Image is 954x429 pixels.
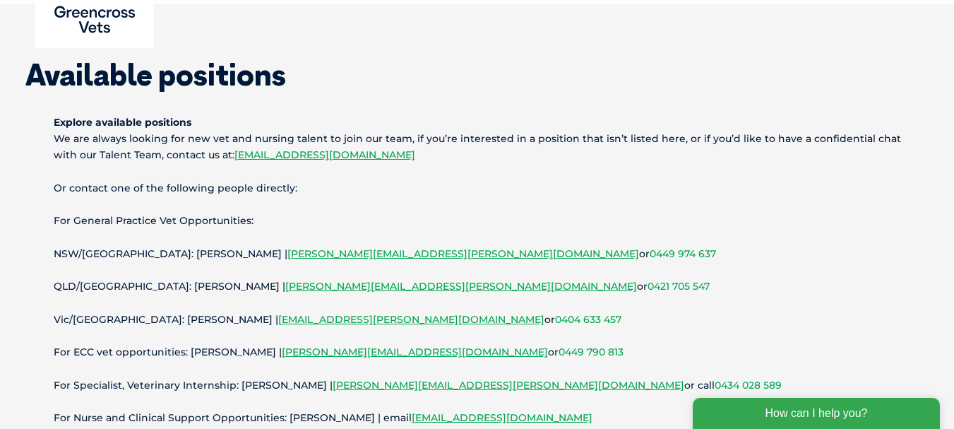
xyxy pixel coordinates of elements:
p: For General Practice Vet Opportunities: [54,213,901,229]
p: For ECC vet opportunities: [PERSON_NAME] | or [54,344,901,360]
a: 0449 790 813 [559,346,624,358]
a: [EMAIL_ADDRESS][DOMAIN_NAME] [234,148,415,161]
a: [PERSON_NAME][EMAIL_ADDRESS][PERSON_NAME][DOMAIN_NAME] [333,379,684,392]
a: [PERSON_NAME][EMAIL_ADDRESS][PERSON_NAME][DOMAIN_NAME] [287,247,639,260]
p: Or contact one of the following people directly: [54,180,901,196]
a: 0404 633 457 [555,313,621,326]
p: QLD/[GEOGRAPHIC_DATA]: [PERSON_NAME] | or [54,278,901,295]
a: 0434 028 589 [715,379,782,392]
p: For Nurse and Clinical Support Opportunities: [PERSON_NAME] | email [54,410,901,426]
a: [PERSON_NAME][EMAIL_ADDRESS][PERSON_NAME][DOMAIN_NAME] [285,280,637,293]
p: Vic/[GEOGRAPHIC_DATA]: [PERSON_NAME] | or [54,312,901,328]
a: [PERSON_NAME][EMAIL_ADDRESS][DOMAIN_NAME] [282,346,548,358]
div: How can I help you? [8,8,256,40]
a: [EMAIL_ADDRESS][DOMAIN_NAME] [412,411,592,424]
strong: Explore available positions [54,116,191,129]
p: For Specialist, Veterinary Internship: [PERSON_NAME] | or call [54,377,901,394]
p: NSW/[GEOGRAPHIC_DATA]: [PERSON_NAME] | or [54,246,901,262]
h1: Available positions [25,60,929,90]
a: 0449 974 637 [650,247,716,260]
a: 0421 705 547 [648,280,710,293]
a: [EMAIL_ADDRESS][PERSON_NAME][DOMAIN_NAME] [278,313,544,326]
p: We are always looking for new vet and nursing talent to join our team, if you’re interested in a ... [54,114,901,164]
